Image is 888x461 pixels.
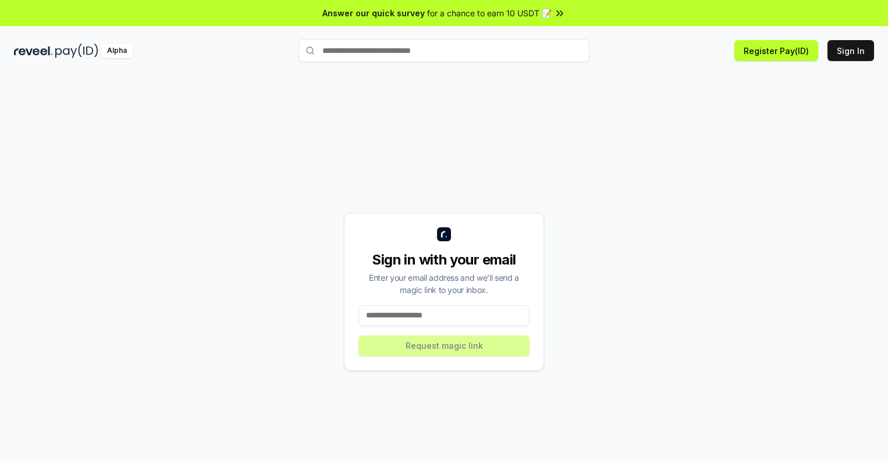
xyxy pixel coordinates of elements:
img: pay_id [55,44,98,58]
img: logo_small [437,227,451,241]
img: reveel_dark [14,44,53,58]
div: Enter your email address and we’ll send a magic link to your inbox. [358,271,530,296]
div: Alpha [101,44,133,58]
span: Answer our quick survey [322,7,425,19]
div: Sign in with your email [358,251,530,269]
button: Sign In [827,40,874,61]
span: for a chance to earn 10 USDT 📝 [427,7,552,19]
button: Register Pay(ID) [734,40,818,61]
